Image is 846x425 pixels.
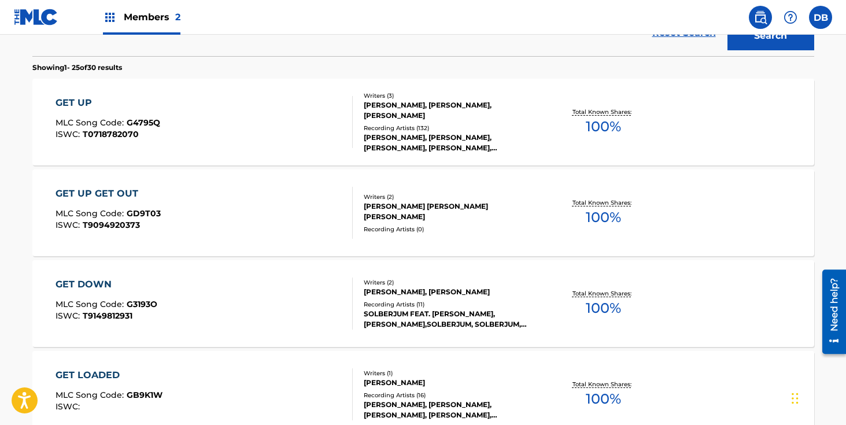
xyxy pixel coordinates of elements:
[572,380,634,389] p: Total Known Shares:
[83,220,140,230] span: T9094920373
[56,401,83,412] span: ISWC :
[364,300,538,309] div: Recording Artists ( 11 )
[56,220,83,230] span: ISWC :
[103,10,117,24] img: Top Rightsholders
[364,378,538,388] div: [PERSON_NAME]
[749,6,772,29] a: Public Search
[56,299,127,309] span: MLC Song Code :
[572,289,634,298] p: Total Known Shares:
[364,309,538,330] div: SOLBERJUM FEAT. [PERSON_NAME], [PERSON_NAME],SOLBERJUM, SOLBERJUM, [GEOGRAPHIC_DATA], [GEOGRAPHIC...
[809,6,832,29] div: User Menu
[788,369,846,425] iframe: Chat Widget
[364,201,538,222] div: [PERSON_NAME] [PERSON_NAME] [PERSON_NAME]
[364,225,538,234] div: Recording Artists ( 0 )
[56,368,162,382] div: GET LOADED
[56,208,127,219] span: MLC Song Code :
[364,400,538,420] div: [PERSON_NAME], [PERSON_NAME], [PERSON_NAME], [PERSON_NAME], [PERSON_NAME]
[753,10,767,24] img: search
[586,389,621,409] span: 100 %
[364,91,538,100] div: Writers ( 3 )
[572,198,634,207] p: Total Known Shares:
[14,9,58,25] img: MLC Logo
[127,299,157,309] span: G3193O
[127,117,160,128] span: G4795Q
[364,193,538,201] div: Writers ( 2 )
[56,187,161,201] div: GET UP GET OUT
[586,298,621,319] span: 100 %
[56,390,127,400] span: MLC Song Code :
[586,116,621,137] span: 100 %
[32,169,814,256] a: GET UP GET OUTMLC Song Code:GD9T03ISWC:T9094920373Writers (2)[PERSON_NAME] [PERSON_NAME] [PERSON_...
[364,132,538,153] div: [PERSON_NAME], [PERSON_NAME], [PERSON_NAME], [PERSON_NAME], [PERSON_NAME]
[56,311,83,321] span: ISWC :
[784,10,797,24] img: help
[56,117,127,128] span: MLC Song Code :
[127,390,162,400] span: GB9K1W
[364,287,538,297] div: [PERSON_NAME], [PERSON_NAME]
[56,96,160,110] div: GET UP
[572,108,634,116] p: Total Known Shares:
[814,265,846,359] iframe: Resource Center
[83,311,132,321] span: T9149812931
[364,278,538,287] div: Writers ( 2 )
[32,260,814,347] a: GET DOWNMLC Song Code:G3193OISWC:T9149812931Writers (2)[PERSON_NAME], [PERSON_NAME]Recording Arti...
[56,278,157,291] div: GET DOWN
[779,6,802,29] div: Help
[364,391,538,400] div: Recording Artists ( 16 )
[364,369,538,378] div: Writers ( 1 )
[124,10,180,24] span: Members
[727,21,814,50] button: Search
[83,129,139,139] span: T0718782070
[792,381,799,416] div: Drag
[56,129,83,139] span: ISWC :
[32,79,814,165] a: GET UPMLC Song Code:G4795QISWC:T0718782070Writers (3)[PERSON_NAME], [PERSON_NAME], [PERSON_NAME]R...
[127,208,161,219] span: GD9T03
[175,12,180,23] span: 2
[364,124,538,132] div: Recording Artists ( 132 )
[32,62,122,73] p: Showing 1 - 25 of 30 results
[586,207,621,228] span: 100 %
[364,100,538,121] div: [PERSON_NAME], [PERSON_NAME], [PERSON_NAME]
